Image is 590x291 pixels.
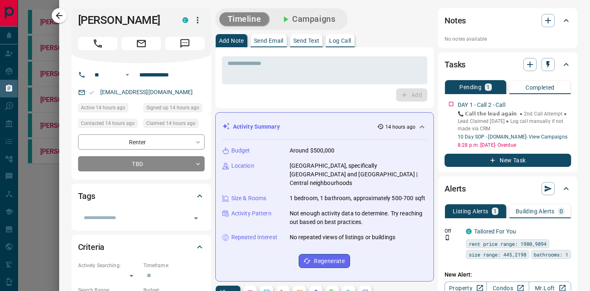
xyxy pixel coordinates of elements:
[78,262,139,269] p: Actively Searching:
[100,89,193,95] a: [EMAIL_ADDRESS][DOMAIN_NAME]
[146,104,199,112] span: Signed up 14 hours ago
[290,233,396,242] p: No repeated views of listings or buildings
[231,209,272,218] p: Activity Pattern
[165,37,205,50] span: Message
[222,119,427,134] div: Activity Summary14 hours ago
[453,208,489,214] p: Listing Alerts
[458,141,571,149] p: 8:28 p.m. [DATE] - Overdue
[89,90,94,95] svg: Email Valid
[233,122,280,131] p: Activity Summary
[445,182,466,195] h2: Alerts
[486,84,490,90] p: 1
[466,229,472,234] div: condos.ca
[469,250,526,259] span: size range: 445,2198
[459,84,482,90] p: Pending
[469,240,546,248] span: rent price range: 1980,9894
[385,123,415,131] p: 14 hours ago
[81,104,125,112] span: Active 14 hours ago
[190,212,202,224] button: Open
[78,14,170,27] h1: [PERSON_NAME]
[445,14,466,27] h2: Notes
[78,119,139,130] div: Mon Sep 15 2025
[299,254,350,268] button: Regenerate
[231,146,250,155] p: Budget
[329,38,351,44] p: Log Call
[122,70,132,80] button: Open
[78,103,139,115] div: Mon Sep 15 2025
[445,58,466,71] h2: Tasks
[458,134,567,140] a: 10 Day SOP - [DOMAIN_NAME]- View Campaigns
[445,35,571,43] p: No notes available
[474,228,516,235] a: Tailored For You
[272,12,343,26] button: Campaigns
[143,119,205,130] div: Mon Sep 15 2025
[445,55,571,74] div: Tasks
[78,156,205,171] div: TBD
[231,233,277,242] p: Repeated Interest
[458,110,571,132] p: 📞 𝗖𝗮𝗹𝗹 𝘁𝗵𝗲 𝗹𝗲𝗮𝗱 𝗮𝗴𝗮𝗶𝗻. ● 2nd Call Attempt ● Lead Claimed [DATE] ‎● Log call manually if not made ...
[516,208,555,214] p: Building Alerts
[445,270,571,279] p: New Alert:
[445,179,571,199] div: Alerts
[122,37,161,50] span: Email
[78,240,105,254] h2: Criteria
[458,101,505,109] p: DAY 1 - Call 2 - Call
[78,134,205,150] div: Renter
[290,146,335,155] p: Around $500,000
[445,154,571,167] button: New Task
[78,237,205,257] div: Criteria
[219,38,244,44] p: Add Note
[560,208,563,214] p: 0
[143,262,205,269] p: Timeframe:
[290,194,425,203] p: 1 bedroom, 1 bathroom, approximately 500-700 sqft
[231,194,267,203] p: Size & Rooms
[78,186,205,206] div: Tags
[534,250,568,259] span: bathrooms: 1
[182,17,188,23] div: condos.ca
[78,37,118,50] span: Call
[445,227,461,235] p: Off
[219,12,270,26] button: Timeline
[143,103,205,115] div: Mon Sep 15 2025
[445,235,450,240] svg: Push Notification Only
[493,208,497,214] p: 1
[146,119,196,127] span: Claimed 14 hours ago
[290,209,427,226] p: Not enough activity data to determine. Try reaching out based on best practices.
[293,38,320,44] p: Send Text
[254,38,283,44] p: Send Email
[81,119,135,127] span: Contacted 14 hours ago
[231,162,254,170] p: Location
[78,189,95,203] h2: Tags
[525,85,555,90] p: Completed
[290,162,427,187] p: [GEOGRAPHIC_DATA], specifically [GEOGRAPHIC_DATA] and [GEOGRAPHIC_DATA] | Central neighbourhoods
[445,11,571,30] div: Notes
